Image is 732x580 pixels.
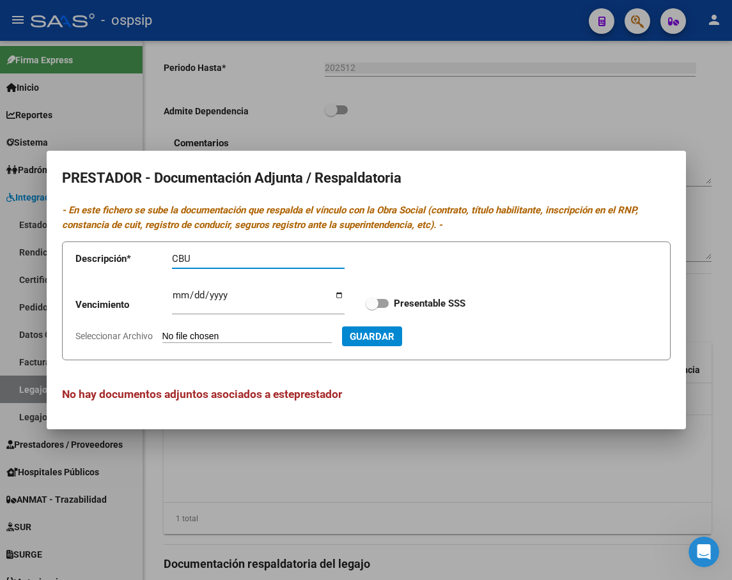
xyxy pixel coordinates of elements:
h3: No hay documentos adjuntos asociados a este [62,386,671,402]
iframe: Intercom live chat [689,537,719,567]
button: Guardar [342,326,402,346]
span: prestador [294,388,342,401]
h2: PRESTADOR - Documentación Adjunta / Respaldatoria [62,166,671,190]
i: - En este fichero se sube la documentación que respalda el vínculo con la Obra Social (contrato, ... [62,204,638,231]
p: Vencimiento [75,298,172,312]
strong: Presentable SSS [394,298,465,309]
p: Descripción [75,252,172,266]
span: Seleccionar Archivo [75,331,153,341]
span: Guardar [350,331,394,342]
